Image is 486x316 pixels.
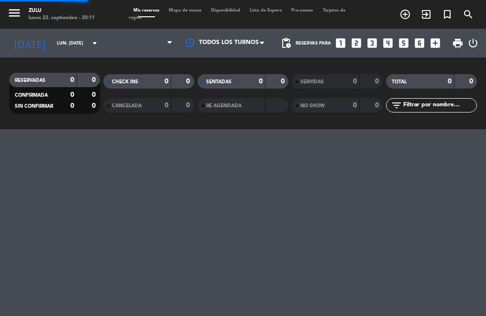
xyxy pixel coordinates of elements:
i: looks_6 [413,37,426,49]
div: ZULU [29,7,95,14]
span: CANCELADA [112,103,142,108]
strong: 0 [353,102,357,109]
i: add_circle_outline [399,9,411,20]
i: looks_5 [398,37,410,49]
span: Lista de Espera [245,8,287,12]
span: Disponibilidad [206,8,245,12]
strong: 0 [259,78,263,85]
strong: 0 [70,102,74,109]
span: Mapa de mesas [164,8,206,12]
strong: 0 [353,78,357,85]
strong: 0 [165,78,168,85]
button: menu [7,6,22,23]
strong: 0 [186,102,192,109]
div: lunes 22. septiembre - 20:11 [29,14,95,22]
i: looks_one [334,37,347,49]
strong: 0 [469,78,475,85]
i: menu [7,6,22,20]
strong: 0 [186,78,192,85]
strong: 0 [281,78,287,85]
i: filter_list [391,100,402,111]
i: turned_in_not [442,9,453,20]
i: arrow_drop_down [89,37,100,49]
span: CHECK INS [112,79,138,84]
i: looks_two [350,37,363,49]
strong: 0 [92,77,98,83]
span: SIN CONFIRMAR [15,104,53,109]
span: TOTAL [392,79,407,84]
div: LOG OUT [467,29,479,57]
span: CONFIRMADA [15,93,48,98]
strong: 0 [70,91,74,98]
strong: 0 [375,102,381,109]
i: exit_to_app [420,9,432,20]
span: SENTADAS [206,79,232,84]
i: looks_3 [366,37,378,49]
strong: 0 [92,91,98,98]
i: looks_4 [382,37,394,49]
strong: 0 [70,77,74,83]
span: RESERVADAS [15,78,45,83]
span: print [452,37,464,49]
span: SERVIDAS [300,79,324,84]
span: NO SHOW [300,103,325,108]
input: Filtrar por nombre... [402,100,476,111]
strong: 0 [448,78,452,85]
i: [DATE] [7,34,52,53]
i: add_box [429,37,442,49]
strong: 0 [92,102,98,109]
strong: 0 [165,102,168,109]
span: Reservas para [296,41,331,46]
span: Mis reservas [129,8,164,12]
i: power_settings_new [467,37,479,49]
span: RE AGENDADA [206,103,242,108]
strong: 0 [375,78,381,85]
i: search [463,9,474,20]
span: Pre-acceso [287,8,318,12]
span: pending_actions [280,37,292,49]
